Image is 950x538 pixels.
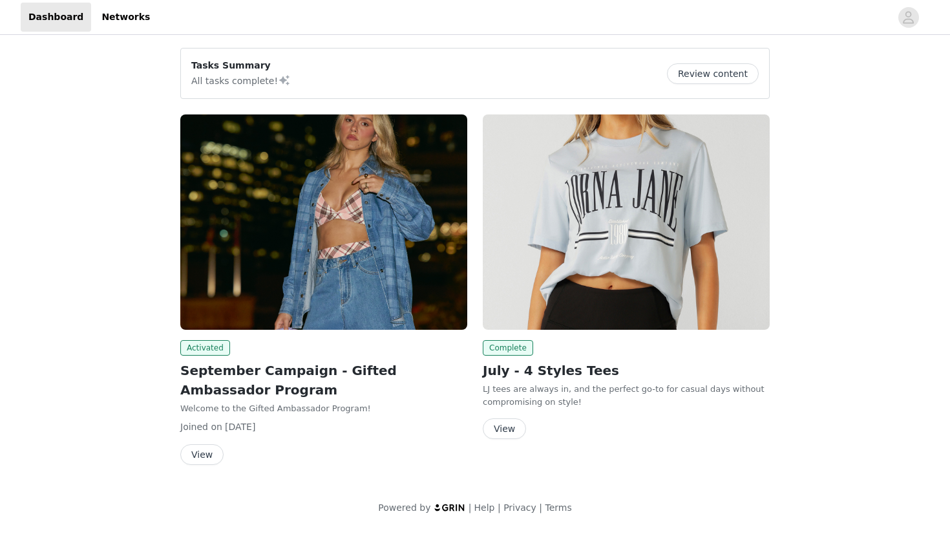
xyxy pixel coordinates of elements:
p: Welcome to the Gifted Ambassador Program! [180,402,467,415]
img: Lorna Jane AUS [180,114,467,330]
p: Tasks Summary [191,59,291,72]
button: View [483,418,526,439]
a: Terms [545,502,571,513]
span: Complete [483,340,533,356]
button: View [180,444,224,465]
span: | [469,502,472,513]
img: logo [434,503,466,511]
h2: September Campaign - Gifted Ambassador Program [180,361,467,400]
span: Joined on [180,422,222,432]
a: Dashboard [21,3,91,32]
span: Powered by [378,502,430,513]
span: | [498,502,501,513]
a: View [180,450,224,460]
span: LJ tees are always in, and the perfect go-to for casual days without compromising on style! [483,384,765,407]
h2: July - 4 Styles Tees [483,361,770,380]
span: [DATE] [225,422,255,432]
span: Activated [180,340,230,356]
a: Privacy [503,502,536,513]
p: All tasks complete! [191,72,291,88]
a: View [483,424,526,434]
img: Lorna Jane AUS [483,114,770,330]
a: Networks [94,3,158,32]
span: | [539,502,542,513]
div: avatar [902,7,914,28]
a: Help [474,502,495,513]
button: Review content [667,63,759,84]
